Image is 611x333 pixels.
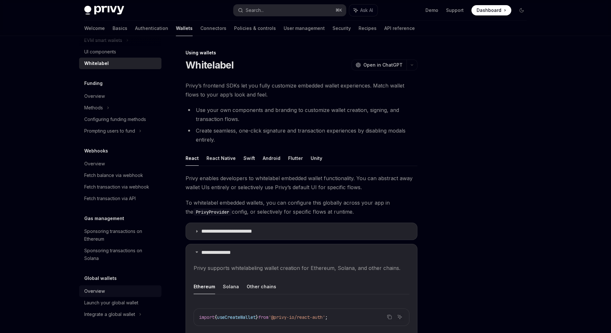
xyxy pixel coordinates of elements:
[247,279,276,294] button: Other chains
[349,5,378,16] button: Ask AI
[217,314,256,320] span: useCreateWallet
[186,151,199,166] button: React
[194,279,215,294] button: Ethereum
[359,21,377,36] a: Recipes
[84,299,138,307] div: Launch your global wallet
[79,158,161,170] a: Overview
[234,21,276,36] a: Policies & controls
[186,198,417,216] span: To whitelabel embedded wallets, you can configure this globally across your app in the config, or...
[84,92,105,100] div: Overview
[186,126,417,144] li: Create seamless, one-click signature and transaction experiences by disabling modals entirely.
[79,58,161,69] a: Whitelabel
[256,314,258,320] span: }
[284,21,325,36] a: User management
[425,7,438,14] a: Demo
[79,226,161,245] a: Sponsoring transactions on Ethereum
[243,151,255,166] button: Swift
[360,7,373,14] span: Ask AI
[84,310,135,318] div: Integrate a global wallet
[79,245,161,264] a: Sponsoring transactions on Solana
[396,313,404,321] button: Ask AI
[263,151,280,166] button: Android
[84,21,105,36] a: Welcome
[79,170,161,181] a: Fetch balance via webhook
[84,274,117,282] h5: Global wallets
[84,48,116,56] div: UI components
[84,116,146,123] div: Configuring funding methods
[135,21,168,36] a: Authentication
[223,279,239,294] button: Solana
[84,215,124,222] h5: Gas management
[246,6,264,14] div: Search...
[199,314,214,320] span: import
[84,227,158,243] div: Sponsoring transactions on Ethereum
[113,21,127,36] a: Basics
[233,5,346,16] button: Search...⌘K
[516,5,527,15] button: Toggle dark mode
[84,287,105,295] div: Overview
[311,151,322,166] button: Unity
[84,160,105,168] div: Overview
[186,59,234,71] h1: Whitelabel
[79,114,161,125] a: Configuring funding methods
[200,21,226,36] a: Connectors
[477,7,501,14] span: Dashboard
[79,46,161,58] a: UI components
[214,314,217,320] span: {
[363,62,403,68] span: Open in ChatGPT
[79,181,161,193] a: Fetch transaction via webhook
[84,6,124,15] img: dark logo
[186,174,417,192] span: Privy enables developers to whitelabel embedded wallet functionality. You can abstract away walle...
[335,8,342,13] span: ⌘ K
[79,297,161,309] a: Launch your global wallet
[84,247,158,262] div: Sponsoring transactions on Solana
[79,193,161,204] a: Fetch transaction via API
[384,21,415,36] a: API reference
[84,60,109,67] div: Whitelabel
[471,5,511,15] a: Dashboard
[351,60,406,70] button: Open in ChatGPT
[193,208,232,216] code: PrivyProvider
[84,171,143,179] div: Fetch balance via webhook
[333,21,351,36] a: Security
[84,195,136,202] div: Fetch transaction via API
[84,147,108,155] h5: Webhooks
[194,264,409,273] span: Privy supports whitelabeling wallet creation for Ethereum, Solana, and other chains.
[385,313,394,321] button: Copy the contents from the code block
[325,314,328,320] span: ;
[258,314,269,320] span: from
[269,314,325,320] span: '@privy-io/react-auth'
[84,127,135,135] div: Prompting users to fund
[186,106,417,124] li: Use your own components and branding to customize wallet creation, signing, and transaction flows.
[79,90,161,102] a: Overview
[176,21,193,36] a: Wallets
[79,285,161,297] a: Overview
[84,104,103,112] div: Methods
[84,183,149,191] div: Fetch transaction via webhook
[186,50,417,56] div: Using wallets
[84,79,103,87] h5: Funding
[446,7,464,14] a: Support
[186,81,417,99] span: Privy’s frontend SDKs let you fully customize embedded wallet experiences. Match wallet flows to ...
[288,151,303,166] button: Flutter
[206,151,236,166] button: React Native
